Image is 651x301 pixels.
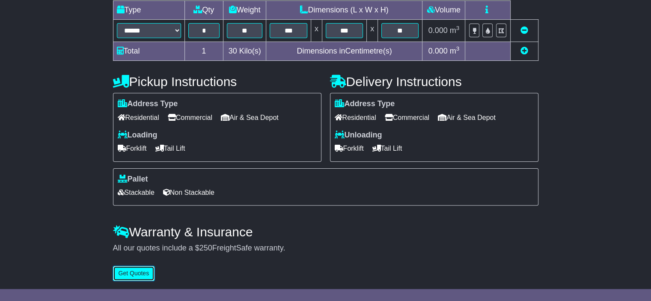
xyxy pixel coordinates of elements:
sup: 3 [456,25,460,31]
span: m [450,26,460,35]
button: Get Quotes [113,266,155,281]
label: Pallet [118,175,148,184]
span: Non Stackable [163,186,214,199]
span: Forklift [118,142,147,155]
span: Air & Sea Depot [438,111,496,124]
td: Qty [184,1,223,20]
td: Dimensions in Centimetre(s) [266,42,422,61]
a: Remove this item [520,26,528,35]
h4: Warranty & Insurance [113,225,538,239]
span: 0.000 [428,26,448,35]
label: Loading [118,131,158,140]
label: Address Type [118,99,178,109]
a: Add new item [520,47,528,55]
label: Unloading [335,131,382,140]
label: Address Type [335,99,395,109]
span: Tail Lift [372,142,402,155]
td: Total [113,42,184,61]
h4: Delivery Instructions [330,75,538,89]
span: Air & Sea Depot [221,111,279,124]
td: Weight [223,1,266,20]
span: Forklift [335,142,364,155]
span: Stackable [118,186,155,199]
h4: Pickup Instructions [113,75,321,89]
span: Commercial [385,111,429,124]
span: Tail Lift [155,142,185,155]
span: Residential [118,111,159,124]
span: m [450,47,460,55]
td: Type [113,1,184,20]
sup: 3 [456,45,460,52]
td: Kilo(s) [223,42,266,61]
span: Residential [335,111,376,124]
td: 1 [184,42,223,61]
span: 30 [229,47,237,55]
span: Commercial [168,111,212,124]
td: x [311,20,322,42]
span: 250 [199,244,212,252]
div: All our quotes include a $ FreightSafe warranty. [113,244,538,253]
td: Dimensions (L x W x H) [266,1,422,20]
td: Volume [422,1,465,20]
td: x [367,20,378,42]
span: 0.000 [428,47,448,55]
